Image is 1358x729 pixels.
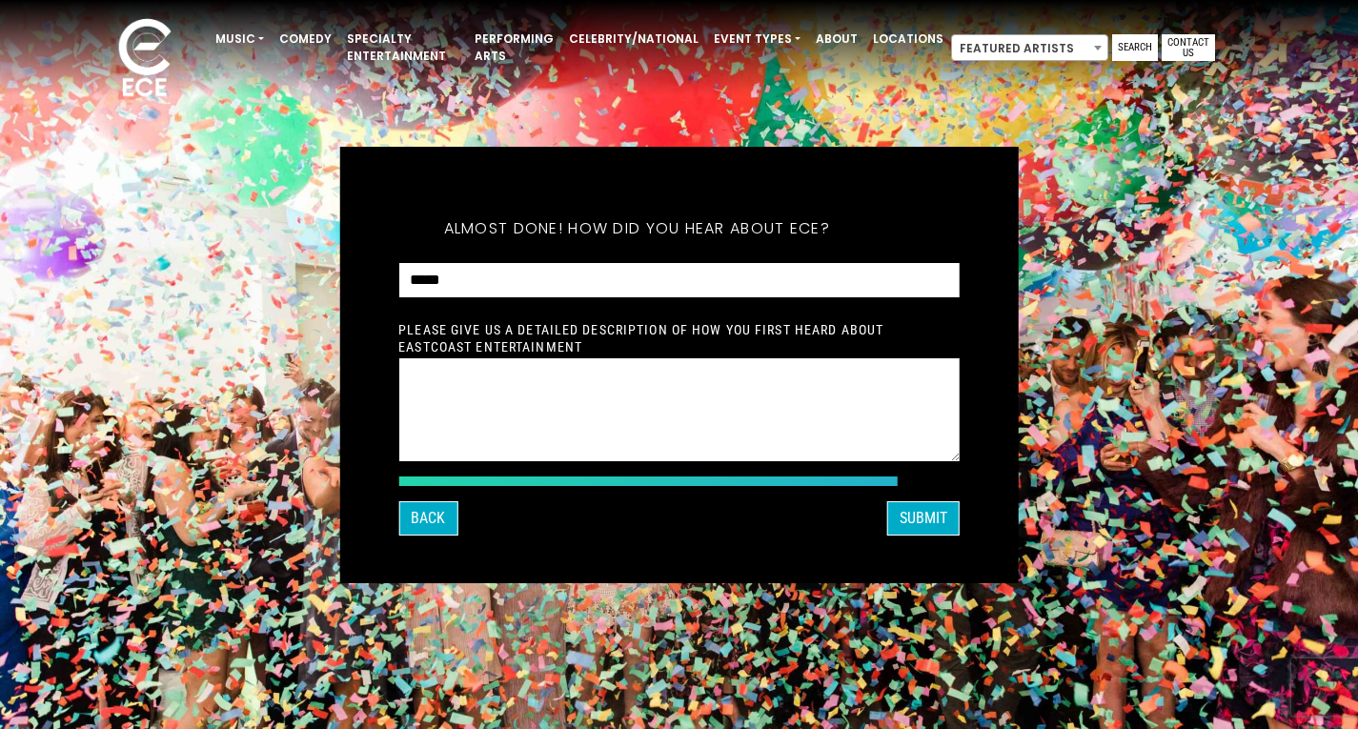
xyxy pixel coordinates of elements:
a: Search [1112,34,1158,61]
button: SUBMIT [887,501,960,536]
span: Featured Artists [951,34,1108,61]
a: Event Types [706,23,808,55]
h5: Almost done! How did you hear about ECE? [398,194,875,263]
span: Featured Artists [952,35,1107,62]
a: Specialty Entertainment [339,23,467,72]
select: How did you hear about ECE [398,263,960,298]
img: ece_new_logo_whitev2-1.png [97,13,193,106]
a: About [808,23,865,55]
a: Comedy [272,23,339,55]
a: Celebrity/National [561,23,706,55]
label: Please give us a detailed description of how you first heard about EastCoast Entertainment [398,321,960,355]
a: Locations [865,23,951,55]
a: Contact Us [1162,34,1215,61]
a: Performing Arts [467,23,561,72]
button: Back [398,501,457,536]
a: Music [208,23,272,55]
